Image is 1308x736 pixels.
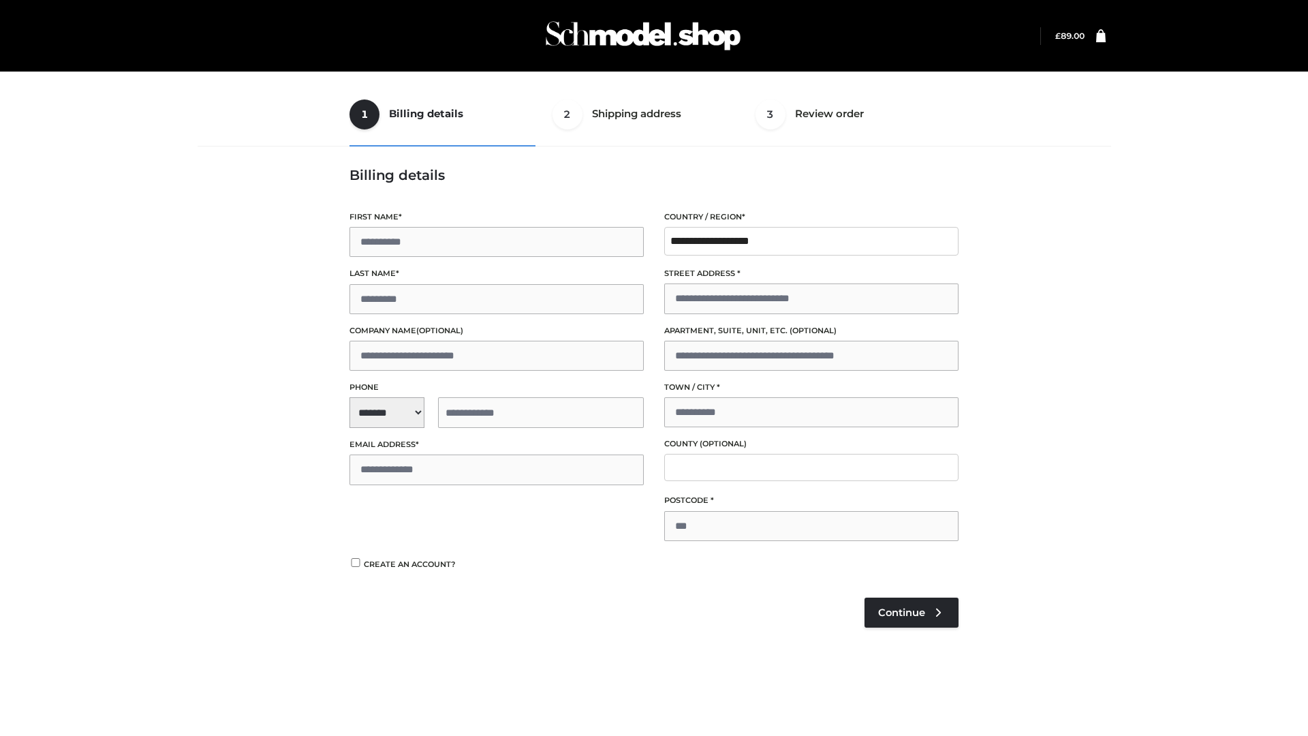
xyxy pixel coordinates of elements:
[664,381,959,394] label: Town / City
[664,494,959,507] label: Postcode
[349,167,959,183] h3: Billing details
[790,326,837,335] span: (optional)
[700,439,747,448] span: (optional)
[664,267,959,280] label: Street address
[664,211,959,224] label: Country / Region
[416,326,463,335] span: (optional)
[541,9,745,63] img: Schmodel Admin 964
[1055,31,1085,41] bdi: 89.00
[349,558,362,567] input: Create an account?
[865,598,959,628] a: Continue
[664,438,959,450] label: County
[349,438,644,451] label: Email address
[349,211,644,224] label: First name
[1055,31,1085,41] a: £89.00
[349,324,644,337] label: Company name
[1055,31,1061,41] span: £
[878,607,925,619] span: Continue
[364,559,456,569] span: Create an account?
[349,381,644,394] label: Phone
[349,267,644,280] label: Last name
[664,324,959,337] label: Apartment, suite, unit, etc.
